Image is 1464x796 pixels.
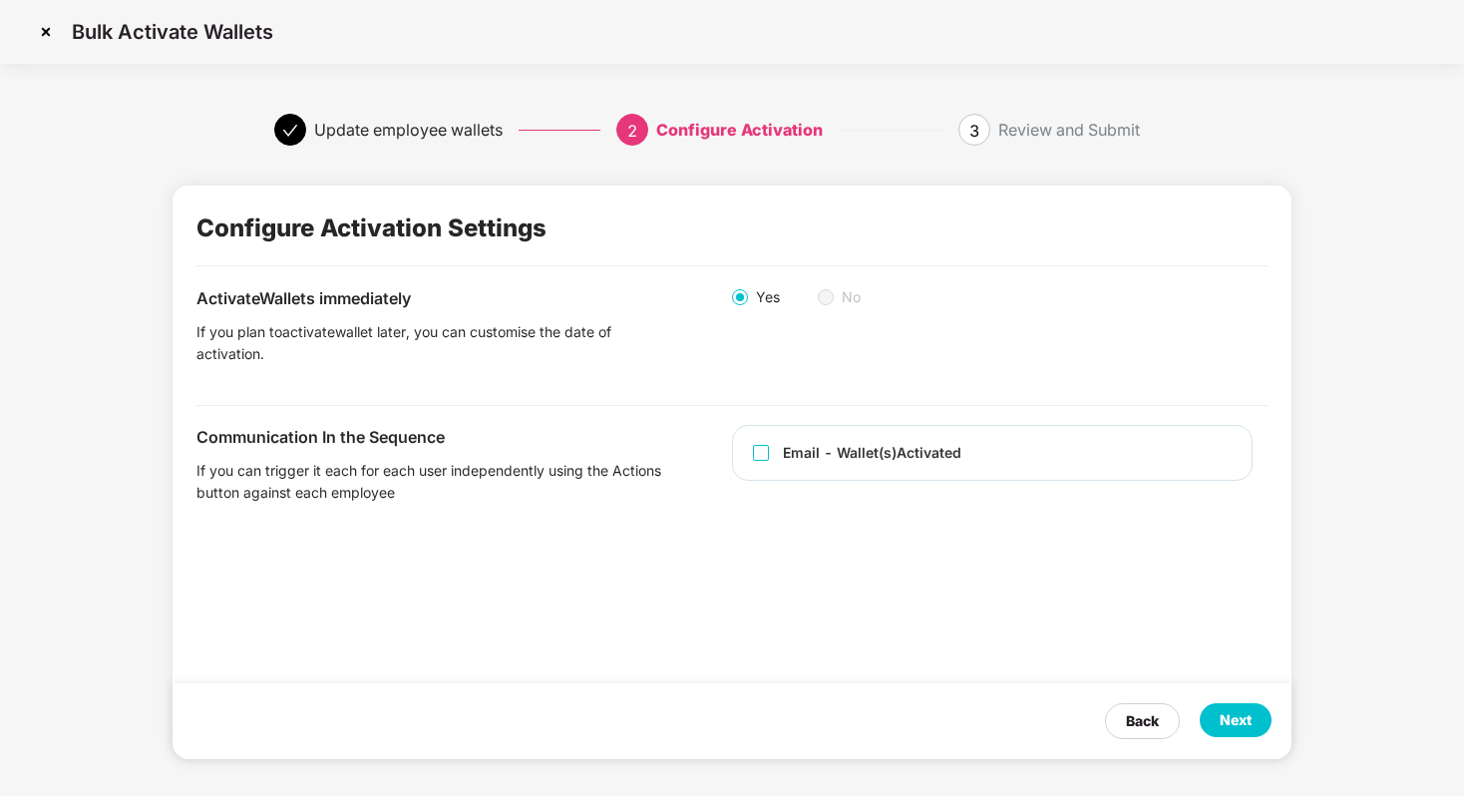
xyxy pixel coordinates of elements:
[1220,709,1252,731] div: Next
[969,121,979,141] span: 3
[314,114,503,146] div: Update employee wallets
[748,286,788,308] span: Yes
[30,16,62,48] img: svg+xml;base64,PHN2ZyBpZD0iQ3Jvc3MtMzJ4MzIiIHhtbG5zPSJodHRwOi8vd3d3LnczLm9yZy8yMDAwL3N2ZyIgd2lkdG...
[196,460,673,504] div: If you can trigger it each for each user independently using the Actions button against each empl...
[1126,710,1159,732] div: Back
[196,321,673,365] div: If you plan to activate wallet later, you can customise the date of activation .
[196,286,732,311] div: Activate Wallets immediately
[834,286,869,308] span: No
[656,114,823,146] div: Configure Activation
[627,121,637,141] span: 2
[72,20,273,44] p: Bulk Activate Wallets
[196,425,732,450] div: Communication In the Sequence
[282,123,298,139] span: check
[196,209,547,247] div: Configure Activation Settings
[783,442,961,464] div: Email - Wallet(s) Activated
[998,114,1140,146] div: Review and Submit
